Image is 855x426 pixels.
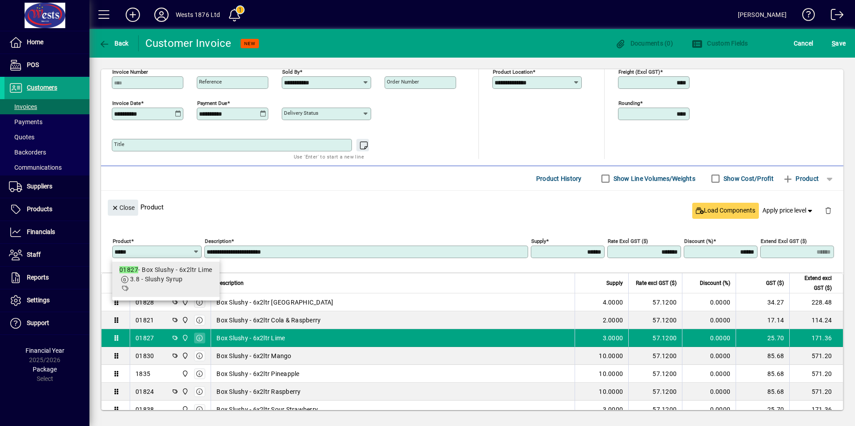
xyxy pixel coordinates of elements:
span: Wests Cordials [179,315,190,325]
div: 57.1200 [634,351,677,360]
div: 57.1200 [634,316,677,325]
mat-label: Title [114,141,124,147]
label: Show Line Volumes/Weights [612,174,695,183]
div: 01828 [135,298,154,307]
span: 3.0000 [603,405,623,414]
span: Rate excl GST ($) [636,278,677,288]
span: Staff [27,251,41,258]
td: 571.20 [789,365,843,383]
button: Delete [817,200,839,221]
div: 01821 [135,316,154,325]
mat-label: Rounding [618,100,640,106]
mat-label: Payment due [197,100,227,106]
span: Products [27,205,52,213]
span: Extend excl GST ($) [795,273,832,293]
span: Wests Cordials [179,297,190,307]
button: Back [97,35,131,51]
button: Documents (0) [613,35,675,51]
div: Customer Invoice [145,36,232,50]
td: 0.0000 [682,383,736,401]
button: Add [119,7,147,23]
span: 3.8 - Slushy Syrup [130,276,183,283]
span: Documents (0) [615,40,673,47]
span: Support [27,319,49,326]
span: 2.0000 [603,316,623,325]
td: 0.0000 [682,311,736,329]
span: Cancel [794,36,813,50]
a: Invoices [4,99,89,114]
div: 01824 [135,387,154,396]
span: Customers [27,84,57,91]
span: GST ($) [766,278,784,288]
span: Box Slushy - 6x2ltr [GEOGRAPHIC_DATA] [216,298,333,307]
mat-label: Order number [387,79,419,85]
a: Suppliers [4,175,89,198]
span: Wests Cordials [179,387,190,397]
span: Box Slushy - 6x2ltr Sour Strawberry [216,405,318,414]
button: Profile [147,7,176,23]
app-page-header-button: Close [106,203,140,211]
mat-label: Invoice number [112,69,148,75]
span: Wests Cordials [179,333,190,343]
mat-label: Invoice date [112,100,141,106]
span: Reports [27,274,49,281]
em: 01827 [119,266,138,273]
td: 114.24 [789,311,843,329]
div: 01838 [135,405,154,414]
span: Suppliers [27,183,52,190]
span: Payments [9,118,42,125]
a: Backorders [4,145,89,160]
mat-option: 01827 - Box Slushy - 6x2ltr Lime [112,262,220,297]
td: 85.68 [736,347,789,365]
div: 57.1200 [634,387,677,396]
span: Wests Cordials [179,405,190,414]
div: 57.1200 [634,405,677,414]
span: 4.0000 [603,298,623,307]
span: Box Slushy - 6x2ltr Mango [216,351,291,360]
span: POS [27,61,39,68]
a: Knowledge Base [796,2,815,31]
td: 17.14 [736,311,789,329]
td: 0.0000 [682,329,736,347]
a: Home [4,31,89,54]
td: 25.70 [736,329,789,347]
a: Support [4,312,89,334]
span: Description [216,278,244,288]
mat-label: Discount (%) [684,238,713,244]
mat-label: Description [205,238,231,244]
div: Wests 1876 Ltd [176,8,220,22]
span: Box Slushy - 6x2ltr Lime [216,334,285,342]
td: 0.0000 [682,293,736,311]
mat-label: Supply [531,238,546,244]
td: 25.70 [736,401,789,418]
mat-label: Delivery status [284,110,318,116]
button: Apply price level [759,203,818,219]
span: Wests Cordials [179,369,190,379]
span: Close [111,200,135,215]
span: Settings [27,297,50,304]
mat-label: Extend excl GST ($) [761,238,807,244]
a: Staff [4,244,89,266]
div: 01830 [135,351,154,360]
span: S [832,40,835,47]
mat-label: Freight (excl GST) [618,69,660,75]
td: 571.20 [789,383,843,401]
span: Backorders [9,149,46,156]
app-page-header-button: Back [89,35,139,51]
div: 01827 [135,334,154,342]
span: Financials [27,228,55,235]
span: Product [783,171,819,186]
a: Products [4,198,89,221]
div: [PERSON_NAME] [738,8,787,22]
span: Back [99,40,129,47]
span: Box Slushy - 6x2ltr Raspberry [216,387,301,396]
span: Financial Year [25,347,64,354]
td: 0.0000 [682,401,736,418]
div: 57.1200 [634,334,677,342]
span: Supply [606,278,623,288]
a: Communications [4,160,89,175]
span: 10.0000 [599,351,623,360]
div: 1835 [135,369,150,378]
span: Package [33,366,57,373]
td: 228.48 [789,293,843,311]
